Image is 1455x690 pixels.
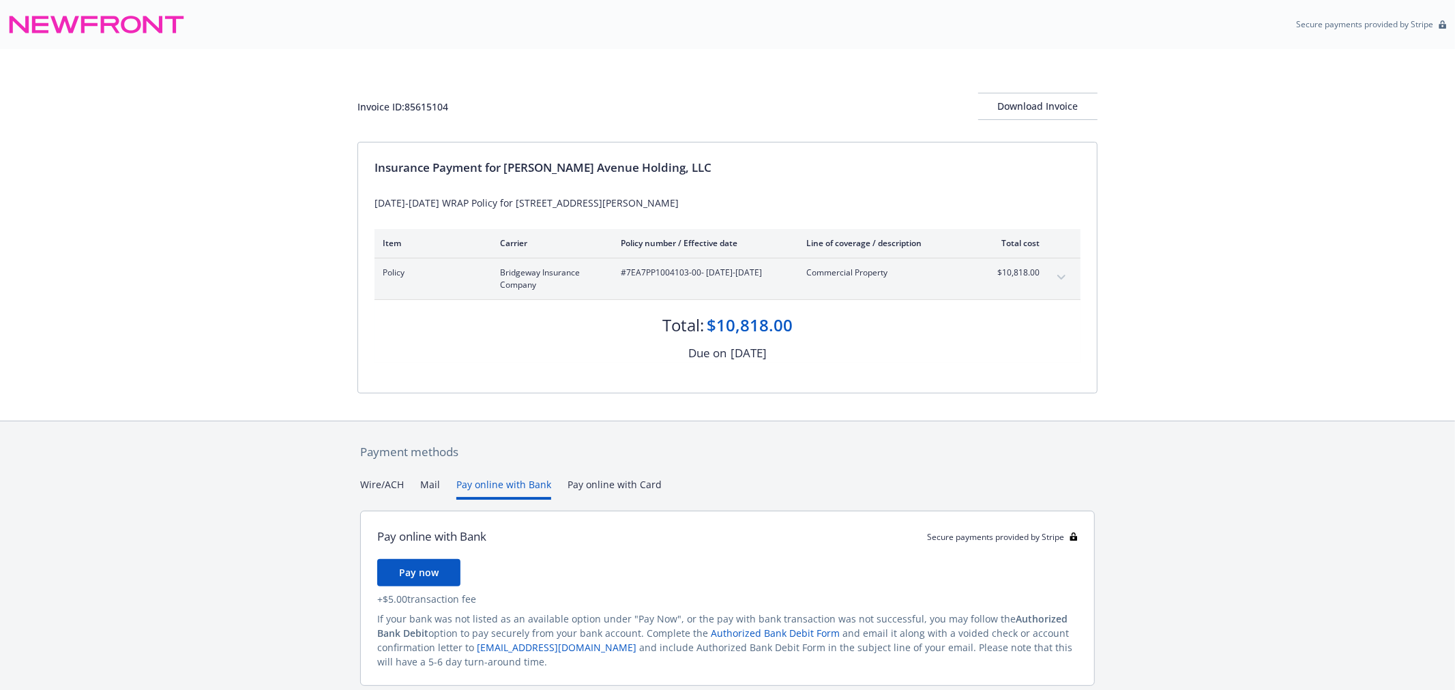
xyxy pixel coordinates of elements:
[621,237,784,249] div: Policy number / Effective date
[978,93,1098,120] button: Download Invoice
[731,344,767,362] div: [DATE]
[374,258,1081,299] div: PolicyBridgeway Insurance Company#7EA7PP1004103-00- [DATE]-[DATE]Commercial Property$10,818.00exp...
[988,267,1040,279] span: $10,818.00
[711,627,840,640] a: Authorized Bank Debit Form
[806,267,967,279] span: Commercial Property
[377,559,460,586] button: Pay now
[927,531,1078,543] div: Secure payments provided by Stripe
[500,267,599,291] span: Bridgeway Insurance Company
[374,196,1081,210] div: [DATE]-[DATE] WRAP Policy for [STREET_ADDRESS][PERSON_NAME]
[662,314,704,337] div: Total:
[978,93,1098,119] div: Download Invoice
[477,641,636,654] a: [EMAIL_ADDRESS][DOMAIN_NAME]
[1296,18,1433,30] p: Secure payments provided by Stripe
[806,237,967,249] div: Line of coverage / description
[377,592,1078,606] div: + $5.00 transaction fee
[621,267,784,279] span: #7EA7PP1004103-00 - [DATE]-[DATE]
[456,477,551,500] button: Pay online with Bank
[360,477,404,500] button: Wire/ACH
[377,528,486,545] div: Pay online with Bank
[988,237,1040,249] div: Total cost
[1050,267,1072,288] button: expand content
[374,159,1081,177] div: Insurance Payment for [PERSON_NAME] Avenue Holding, LLC
[383,267,478,279] span: Policy
[707,314,793,337] div: $10,818.00
[360,443,1095,461] div: Payment methods
[500,237,599,249] div: Carrier
[399,566,439,579] span: Pay now
[420,477,440,500] button: Mail
[357,100,448,114] div: Invoice ID: 85615104
[377,612,1068,640] span: Authorized Bank Debit
[688,344,726,362] div: Due on
[383,237,478,249] div: Item
[377,612,1078,669] div: If your bank was not listed as an available option under "Pay Now", or the pay with bank transact...
[568,477,662,500] button: Pay online with Card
